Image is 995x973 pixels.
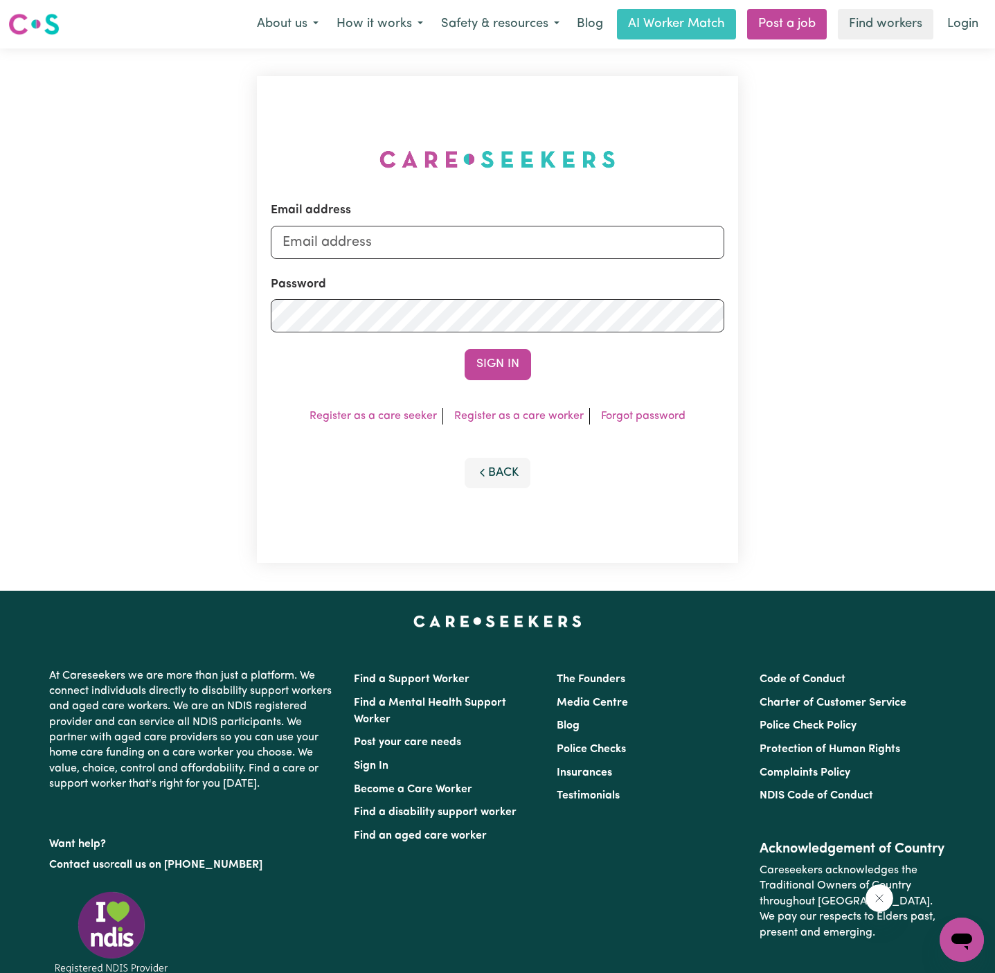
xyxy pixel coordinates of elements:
p: or [49,852,337,878]
a: Register as a care worker [454,411,584,422]
a: Charter of Customer Service [760,697,906,708]
a: Sign In [354,760,388,771]
button: Safety & resources [432,10,568,39]
a: NDIS Code of Conduct [760,790,873,801]
a: Insurances [557,767,612,778]
a: Media Centre [557,697,628,708]
span: Need any help? [8,10,84,21]
a: Find a disability support worker [354,807,517,818]
a: Careseekers home page [413,616,582,627]
p: Careseekers acknowledges the Traditional Owners of Country throughout [GEOGRAPHIC_DATA]. We pay o... [760,857,946,946]
button: How it works [328,10,432,39]
a: AI Worker Match [617,9,736,39]
a: Post a job [747,9,827,39]
h2: Acknowledgement of Country [760,841,946,857]
a: Protection of Human Rights [760,744,900,755]
label: Email address [271,202,351,220]
a: Post your care needs [354,737,461,748]
iframe: Close message [866,884,893,912]
a: The Founders [557,674,625,685]
button: Sign In [465,349,531,380]
button: About us [248,10,328,39]
label: Password [271,276,326,294]
a: Careseekers logo [8,8,60,40]
a: Contact us [49,859,104,871]
a: Testimonials [557,790,620,801]
input: Email address [271,226,724,259]
a: Complaints Policy [760,767,850,778]
p: At Careseekers we are more than just a platform. We connect individuals directly to disability su... [49,663,337,798]
button: Back [465,458,531,488]
a: Blog [568,9,611,39]
a: Find workers [838,9,933,39]
a: Find an aged care worker [354,830,487,841]
a: Find a Mental Health Support Worker [354,697,506,725]
a: Find a Support Worker [354,674,469,685]
a: Login [939,9,987,39]
a: Police Checks [557,744,626,755]
a: Become a Care Worker [354,784,472,795]
a: Blog [557,720,580,731]
a: Forgot password [601,411,685,422]
a: Police Check Policy [760,720,857,731]
a: Register as a care seeker [310,411,437,422]
img: Careseekers logo [8,12,60,37]
p: Want help? [49,831,337,852]
a: Code of Conduct [760,674,845,685]
iframe: Button to launch messaging window [940,918,984,962]
a: call us on [PHONE_NUMBER] [114,859,262,871]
